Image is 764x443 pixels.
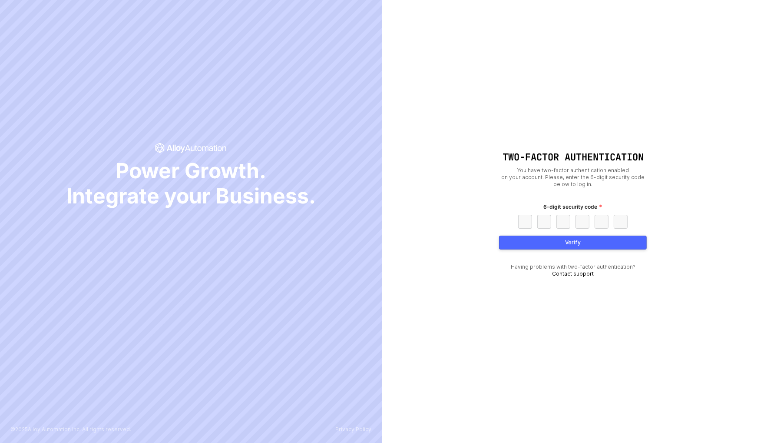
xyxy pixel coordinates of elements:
span: Power Growth. Integrate your Business. [66,158,316,208]
a: Contact support [552,270,594,277]
p: © 2025 Alloy Automation Inc. All rights reserved. [10,426,131,433]
div: Verify [565,239,581,246]
a: Privacy Policy [336,426,372,433]
span: icon-success [155,143,227,153]
button: Verify [499,236,647,250]
div: Having problems with two-factor authentication? [499,263,647,277]
div: You have two-factor authentication enabled on your account. Please, enter the 6-digit security co... [499,167,647,188]
h1: Two-Factor Authentication [499,152,647,163]
label: 6-digit security code [543,203,602,211]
